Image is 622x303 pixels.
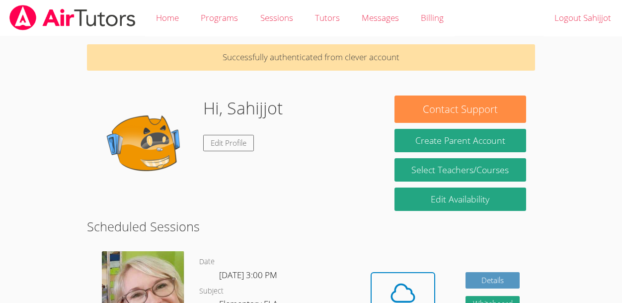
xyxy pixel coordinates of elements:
a: Edit Availability [394,188,526,211]
a: Details [466,272,520,289]
dt: Date [199,256,215,268]
button: Create Parent Account [394,129,526,152]
span: [DATE] 3:00 PM [219,269,277,281]
img: default.png [96,96,195,195]
h2: Scheduled Sessions [87,217,535,236]
a: Select Teachers/Courses [394,158,526,182]
p: Successfully authenticated from clever account [87,44,535,71]
span: Messages [362,12,399,23]
a: Edit Profile [203,135,254,151]
dt: Subject [199,285,224,298]
button: Contact Support [394,96,526,123]
h1: Hi, Sahijjot [203,96,283,121]
img: airtutors_banner-c4298cdbf04f3fff15de1276eac7730deb9818008684d7c2e4769d2f7ddbe033.png [8,5,137,30]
